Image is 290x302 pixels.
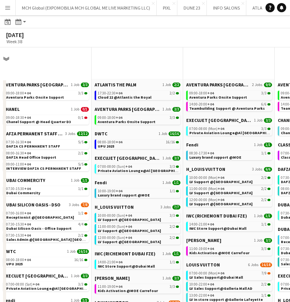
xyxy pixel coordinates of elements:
span: +04 [116,115,122,120]
span: 1/1 [267,223,270,226]
span: 3/3 [172,107,180,112]
div: DAFZA PERMANENT STAFF - 2019/20253 Jobs12/1207:30-16:30+045/5DAFZA CS PERMANENT STAFF08:00-16:30+... [3,131,89,177]
span: 2/2 [170,91,175,95]
span: EXECUJET MIDDLE EAST CO [3,273,69,279]
span: 5/5 [78,162,84,166]
span: 1 Job [254,143,262,147]
span: 1/1 [176,190,179,192]
span: 1/1 [170,189,175,193]
span: 3/3 [84,283,87,286]
span: ATLANTIS THE PALM [95,82,136,88]
a: 08:00-18:00+0416/16UPU 2025 [98,140,179,148]
a: [PERSON_NAME]1 Job3/3 [95,275,180,281]
span: 1 Job [254,118,262,123]
span: 09:00-11:00 [6,162,31,166]
span: 1 Job [254,214,262,218]
span: 4/4 [78,222,84,226]
a: EXECUJET [GEOGRAPHIC_DATA]1 Job3/3 [3,273,89,279]
span: 0/1 [84,117,87,119]
span: 08:00-18:00 [6,258,31,262]
div: IWC (RICHEMONT DUBAI FZE)1 Job1/114:00-21:00+041/1IWC Store Support@Dubai Mall [95,251,180,275]
a: 07:00-08:00 (Mon)+043/3Private Aviation Lounge@Al [GEOGRAPHIC_DATA] [189,126,270,135]
span: 2/2 [267,188,270,190]
a: AVENTURA PARKS [GEOGRAPHIC_DATA]1 Job3/3 [3,82,89,88]
span: Teambuilding Support @ Aventura Parks [189,106,265,111]
span: +04 [24,233,31,238]
span: 0/1 [81,107,89,112]
span: 3/3 [176,166,179,168]
span: LV Support @Dubai Mall [98,217,161,222]
span: CHANEL [3,106,20,112]
span: 2/2 [267,199,270,201]
span: 09:00-18:00 [98,116,122,120]
a: AVENTURA PARKS [GEOGRAPHIC_DATA]2 Jobs9/9 [186,82,272,88]
a: CHANEL1 Job0/1 [3,106,89,112]
span: +04 [218,126,224,131]
a: IWC (RICHEMONT DUBAI FZE)1 Job1/1 [95,251,180,257]
span: 7/9 [261,271,267,275]
span: +04 [207,222,214,227]
a: AVENTURA PARKS [GEOGRAPHIC_DATA]1 Job3/3 [95,106,180,112]
a: 09:00-18:00+043/3Aventura Parks Onsite Support [6,91,87,99]
span: 2/2 [176,237,179,239]
a: 09:00-18:00+043/3Aventura Parks Onsite Support [98,115,179,124]
div: EXECUJET [GEOGRAPHIC_DATA]1 Job3/307:00-08:00 (Mon)+043/3Private Aviation Lounge@Al [GEOGRAPHIC_D... [186,117,272,142]
span: 3/3 [267,92,270,94]
span: 11:00-00:00 (Mon) [189,187,224,191]
span: 2/2 [78,151,84,155]
div: DWTC1 Job16/1608:00-18:00+0416/16UPU 2025 [95,131,180,155]
span: 10:00-00:00 (Mon) [189,176,224,180]
span: 3/3 [84,92,87,94]
span: +04 [207,102,214,107]
span: 14:00-21:00 [98,260,122,264]
div: AVENTURA PARKS [GEOGRAPHIC_DATA]1 Job3/309:00-18:00+043/3Aventura Parks Onsite Support [3,82,89,106]
span: 07:30-16:30 [6,140,31,144]
span: +04 [218,271,224,276]
span: 3/3 [261,127,267,131]
span: 1 Job [162,83,171,87]
span: +04 [24,162,31,167]
span: +04 [218,175,224,180]
a: DWTC1 Job16/16 [3,248,89,254]
span: 10:00-00:00 (Sun) [98,214,132,218]
span: 9/9 [264,83,272,87]
span: 3 Jobs [161,205,171,209]
div: EXECUJET [GEOGRAPHIC_DATA]1 Job3/307:00-08:00 (Sat)+043/3Private Aviation Lounge@Al [GEOGRAPHIC_D... [3,273,89,297]
div: DUBAI SILICON OASIS - DSO3 Jobs7/807:00-16:00+041/2Receptionist @[GEOGRAPHIC_DATA]07:30-15:30+044... [3,202,89,248]
span: +04 [207,282,214,287]
span: AVENTURA PARKS DUBAI [95,106,161,112]
span: Luxury brand support @MOE [98,193,150,198]
a: 07:30-16:30+045/5DAFZA CS PERMANENT STAFF [6,140,87,148]
a: H_LOUIS VUITTON3 Jobs7/7 [95,204,180,210]
a: 10:00-00:00 (Sun)+043/3LV Support @[GEOGRAPHIC_DATA] [98,213,179,222]
span: 11:00-19:00 [189,247,214,251]
a: 12:00-00:00 (Sun)+042/2LV Support @[GEOGRAPHIC_DATA] [98,235,179,244]
span: 1 Job [71,107,79,112]
span: Fendi [95,180,107,185]
div: EXECUJET [GEOGRAPHIC_DATA]1 Job3/307:00-08:00 (Sun)+043/3Private Aviation Lounge@Al [GEOGRAPHIC_D... [95,155,180,180]
span: 3/3 [170,214,175,218]
span: JACK MORTON [186,237,221,243]
a: DUBAI SILICON OASIS - DSO3 Jobs7/8 [3,202,89,208]
span: 2/2 [170,236,175,240]
span: Dubai Commercity [6,190,40,195]
span: 1/1 [78,187,84,191]
span: 3 Jobs [65,132,75,136]
span: 12:00-00:00 (Sun) [98,236,132,240]
span: 1 Job [162,107,171,112]
span: 1/1 [264,143,272,147]
a: 09:00-18:30+040/1Chanel Support @ Head Quarter D3 [6,115,87,124]
span: 2/2 [176,226,179,228]
span: DAFZA PERMANENT STAFF - 2019/2025 [3,131,64,136]
span: +04 [24,151,31,156]
span: 2/2 [261,176,267,180]
span: 07:00-08:00 (Sun) [98,165,132,169]
a: 11:00-19:00+043/3Kids Activation @MOE Carrefour [189,246,270,255]
button: DUNE 23 [177,0,207,15]
span: 1 Job [71,178,79,183]
div: H_LOUIS VUITTON3 Jobs7/710:00-00:00 (Sun)+043/3LV Support @[GEOGRAPHIC_DATA]11:00-00:00 (Sun)+042... [95,204,180,251]
span: 09:00-18:00 [6,91,31,95]
a: 09:00-11:00+045/5INTERVIEW DAFZA CS PERMANENT STAFF [6,162,87,170]
span: +04 [24,186,31,191]
a: LOUIS VUITTON6 Jobs16/18 [186,262,272,268]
